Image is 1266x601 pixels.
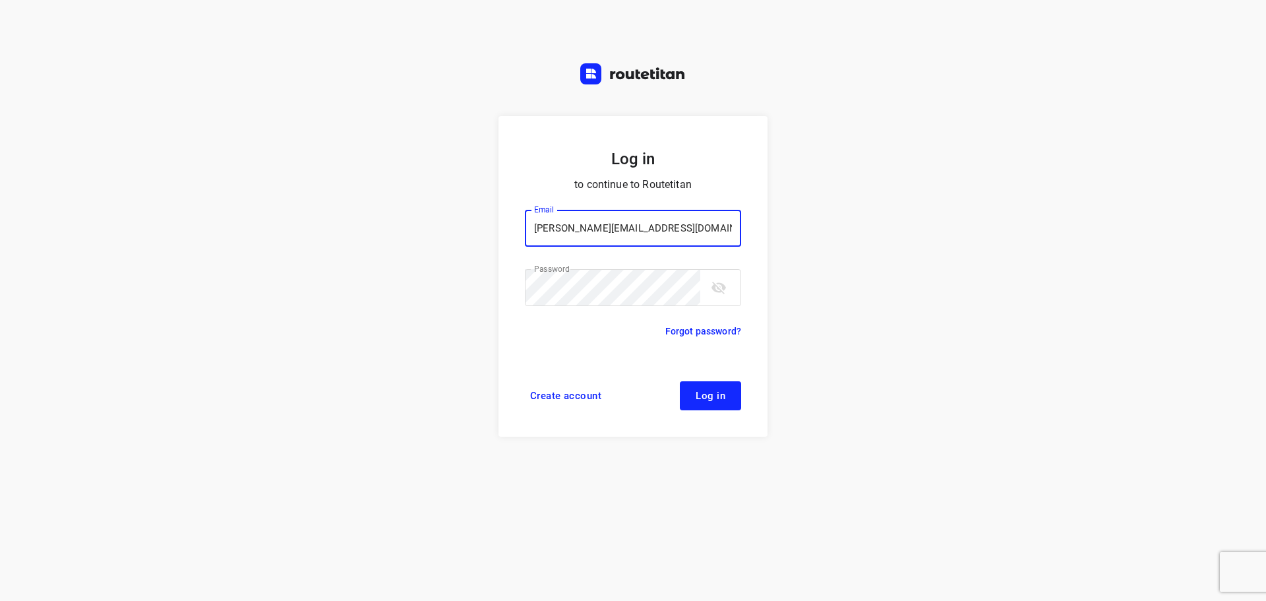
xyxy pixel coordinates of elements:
a: Forgot password? [665,323,741,339]
p: to continue to Routetitan [525,175,741,194]
h5: Log in [525,148,741,170]
span: Create account [530,391,601,401]
span: Log in [696,391,725,401]
button: toggle password visibility [706,274,732,301]
a: Routetitan [580,63,686,88]
img: Routetitan [580,63,686,84]
button: Log in [680,381,741,410]
a: Create account [525,381,607,410]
